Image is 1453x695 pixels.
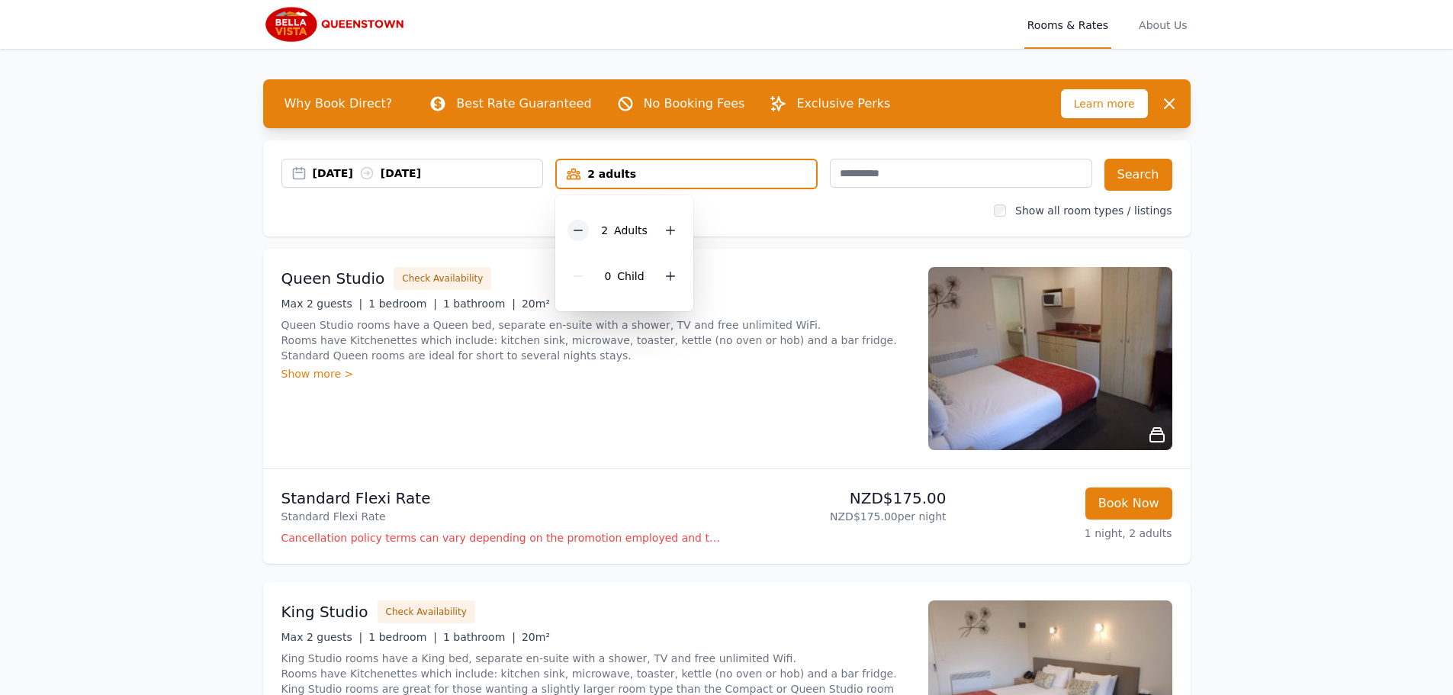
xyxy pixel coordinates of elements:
[601,224,608,236] span: 2
[281,317,910,363] p: Queen Studio rooms have a Queen bed, separate en-suite with a shower, TV and free unlimited WiFi....
[281,601,368,623] h3: King Studio
[443,298,516,310] span: 1 bathroom |
[313,166,543,181] div: [DATE] [DATE]
[394,267,491,290] button: Check Availability
[443,631,516,643] span: 1 bathroom |
[644,95,745,113] p: No Booking Fees
[378,600,475,623] button: Check Availability
[1015,204,1172,217] label: Show all room types / listings
[263,6,410,43] img: Bella Vista Queenstown
[614,224,648,236] span: Adult s
[456,95,591,113] p: Best Rate Guaranteed
[522,298,550,310] span: 20m²
[557,166,816,182] div: 2 adults
[733,487,947,509] p: NZD$175.00
[733,509,947,524] p: NZD$175.00 per night
[1061,89,1148,118] span: Learn more
[281,631,363,643] span: Max 2 guests |
[1104,159,1172,191] button: Search
[617,270,644,282] span: Child
[1085,487,1172,520] button: Book Now
[281,530,721,545] p: Cancellation policy terms can vary depending on the promotion employed and the time of stay of th...
[522,631,550,643] span: 20m²
[281,366,910,381] div: Show more >
[281,298,363,310] span: Max 2 guests |
[368,631,437,643] span: 1 bedroom |
[796,95,890,113] p: Exclusive Perks
[368,298,437,310] span: 1 bedroom |
[281,487,721,509] p: Standard Flexi Rate
[272,88,405,119] span: Why Book Direct?
[604,270,611,282] span: 0
[959,526,1172,541] p: 1 night, 2 adults
[281,268,385,289] h3: Queen Studio
[281,509,721,524] p: Standard Flexi Rate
